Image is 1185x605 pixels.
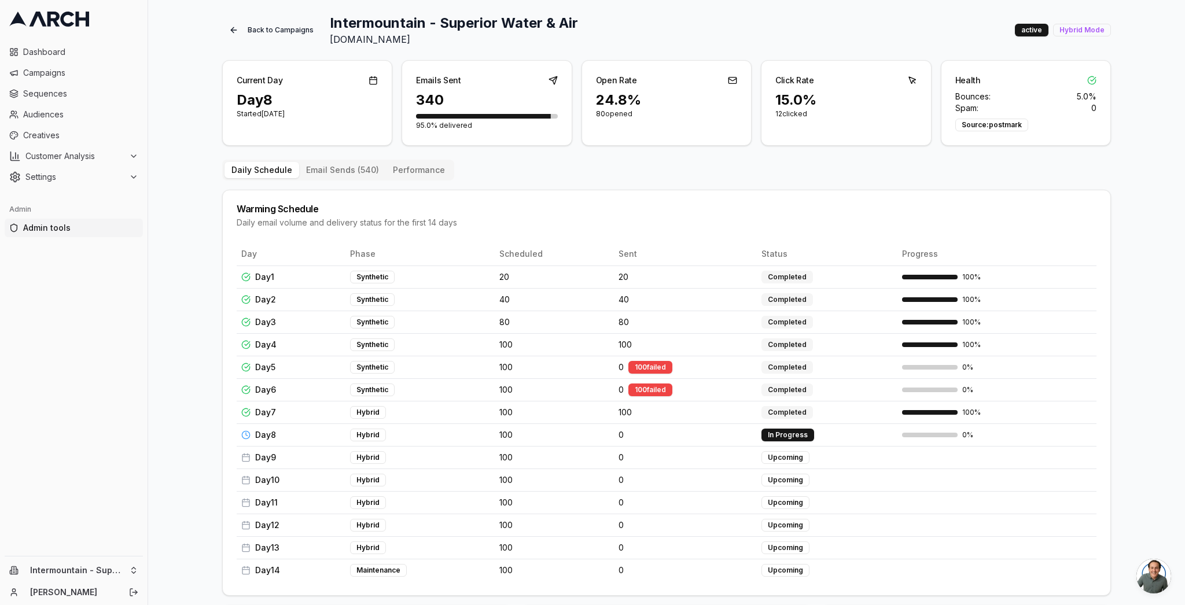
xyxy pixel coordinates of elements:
[255,497,278,508] span: Day 11
[761,496,809,509] div: Upcoming
[775,75,814,86] div: Click Rate
[628,361,672,374] div: 100 failed
[255,474,279,486] span: Day 10
[237,75,282,86] div: Current Day
[255,519,279,531] span: Day 12
[350,316,395,329] div: Synthetic
[23,130,138,141] span: Creatives
[255,294,276,305] span: Day 2
[350,496,386,509] div: Hybrid
[25,171,124,183] span: Settings
[495,559,614,581] td: 100
[5,168,143,186] button: Settings
[345,242,495,265] th: Phase
[255,361,275,373] span: Day 5
[619,452,624,463] span: 0
[761,451,809,464] div: Upcoming
[596,109,737,119] p: 80 opened
[962,363,973,372] span: 0 %
[255,429,276,441] span: Day 8
[761,338,813,351] div: Completed
[5,43,143,61] a: Dashboard
[962,272,981,282] span: 100 %
[596,75,637,86] div: Open Rate
[5,64,143,82] a: Campaigns
[1091,102,1096,114] span: 0
[237,109,378,119] p: Started [DATE]
[225,162,299,178] button: Daily Schedule
[299,162,386,178] button: Email Sends ( 540 )
[761,271,813,283] div: Completed
[628,383,672,396] div: 100 failed
[761,519,809,532] div: Upcoming
[962,408,981,417] span: 100 %
[237,217,1096,228] div: Daily email volume and delivery status for the first 14 days
[350,474,386,486] div: Hybrid
[30,586,116,598] a: [PERSON_NAME]
[495,401,614,423] td: 100
[761,541,809,554] div: Upcoming
[5,200,143,219] div: Admin
[761,361,813,374] div: Completed
[1136,559,1171,593] a: Open chat
[619,271,628,283] span: 20
[255,384,276,396] span: Day 6
[619,519,624,531] span: 0
[350,338,395,351] div: Synthetic
[255,271,274,283] span: Day 1
[23,67,138,79] span: Campaigns
[350,293,395,306] div: Synthetic
[23,222,138,234] span: Admin tools
[5,219,143,237] a: Admin tools
[255,407,276,418] span: Day 7
[350,406,386,419] div: Hybrid
[23,46,138,58] span: Dashboard
[416,91,557,109] div: 340
[495,378,614,401] td: 100
[955,75,981,86] div: Health
[761,316,813,329] div: Completed
[962,430,973,440] span: 0 %
[495,356,614,378] td: 100
[350,564,407,577] div: Maintenance
[237,204,1096,213] div: Warming Schedule
[619,407,632,418] span: 100
[495,288,614,311] td: 40
[761,474,809,486] div: Upcoming
[619,474,624,486] span: 0
[495,265,614,288] td: 20
[761,429,814,441] div: In Progress
[1077,91,1096,102] span: 5.0 %
[775,109,917,119] p: 12 clicked
[255,316,276,328] span: Day 3
[761,293,813,306] div: Completed
[350,519,386,532] div: Hybrid
[255,542,279,554] span: Day 13
[619,339,632,351] span: 100
[897,242,1096,265] th: Progress
[955,102,978,114] span: Spam:
[350,271,395,283] div: Synthetic
[350,541,386,554] div: Hybrid
[614,242,757,265] th: Sent
[330,32,578,46] p: [DOMAIN_NAME]
[775,91,917,109] div: 15.0 %
[619,316,629,328] span: 80
[255,565,280,576] span: Day 14
[237,242,345,265] th: Day
[955,91,991,102] span: Bounces:
[619,497,624,508] span: 0
[23,109,138,120] span: Audiences
[5,561,143,580] button: Intermountain - Superior Water & Air
[386,162,452,178] button: Performance
[761,564,809,577] div: Upcoming
[619,294,629,305] span: 40
[955,119,1028,131] div: Source: postmark
[222,21,321,39] button: Back to Campaigns
[962,340,981,349] span: 100 %
[619,361,624,373] span: 0
[350,451,386,464] div: Hybrid
[5,105,143,124] a: Audiences
[962,385,973,394] span: 0 %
